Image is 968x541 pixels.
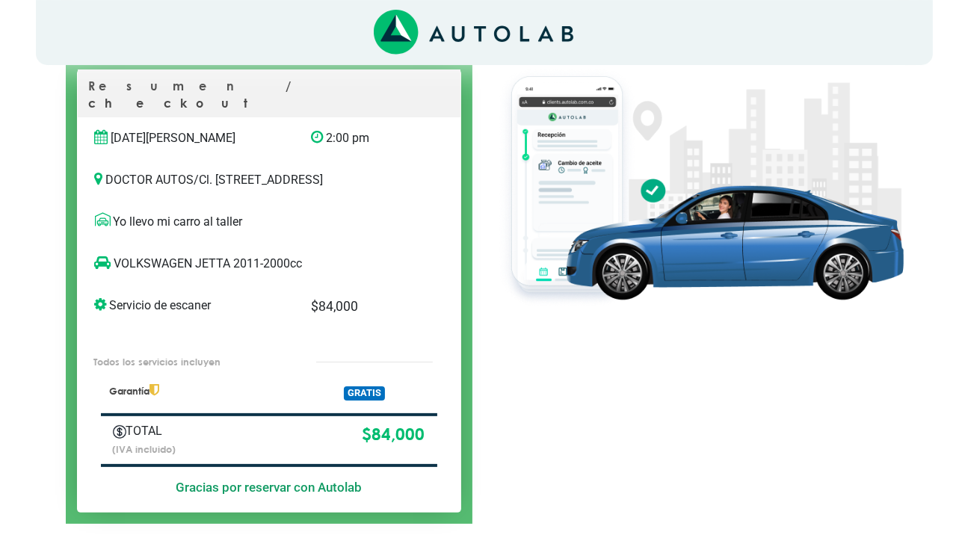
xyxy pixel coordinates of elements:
p: Garantía [109,384,289,398]
h5: Gracias por reservar con Autolab [101,480,437,495]
p: $ 84,000 [311,297,412,316]
img: Autobooking-Iconos-23.png [113,425,126,439]
p: Servicio de escaner [95,297,289,315]
p: DOCTOR AUTOS / Cl. [STREET_ADDRESS] [95,171,443,189]
p: Todos los servicios incluyen [93,355,285,369]
small: (IVA incluido) [113,443,176,455]
p: Yo llevo mi carro al taller [95,213,443,231]
span: GRATIS [344,386,385,401]
p: TOTAL [113,422,230,440]
p: 2:00 pm [311,129,412,147]
p: $ 84,000 [252,422,425,448]
p: [DATE][PERSON_NAME] [95,129,289,147]
p: Resumen / checkout [89,78,449,117]
a: Link al sitio de autolab [374,25,573,39]
p: VOLKSWAGEN JETTA 2011-2000cc [95,255,413,273]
